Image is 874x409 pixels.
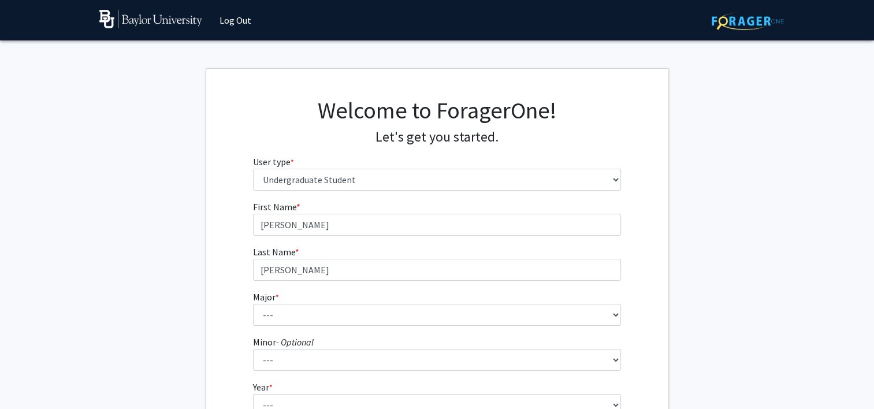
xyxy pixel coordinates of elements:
[253,290,279,304] label: Major
[253,335,314,349] label: Minor
[9,357,49,400] iframe: Chat
[712,12,784,30] img: ForagerOne Logo
[253,246,295,258] span: Last Name
[253,201,296,213] span: First Name
[99,10,203,28] img: Baylor University Logo
[253,380,273,394] label: Year
[253,155,294,169] label: User type
[253,96,621,124] h1: Welcome to ForagerOne!
[276,336,314,348] i: - Optional
[253,129,621,146] h4: Let's get you started.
